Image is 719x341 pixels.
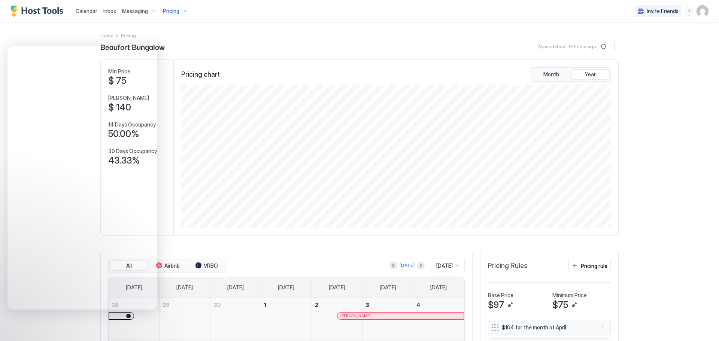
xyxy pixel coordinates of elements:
[685,7,694,16] div: menu
[108,259,227,273] div: tab-group
[264,302,266,308] span: 1
[181,70,220,79] span: Pricing chart
[160,298,210,312] a: September 29, 2025
[531,67,611,82] div: tab-group
[261,298,312,340] td: October 1, 2025
[278,284,294,291] span: [DATE]
[103,8,116,14] span: Inbox
[163,8,179,15] span: Pricing
[543,71,559,78] span: Month
[227,284,244,291] span: [DATE]
[398,261,416,270] button: [DATE]
[76,7,97,15] a: Calendar
[598,323,607,332] button: More options
[488,262,528,270] span: Pricing Rules
[430,284,447,291] span: [DATE]
[188,261,225,271] button: VRBO
[312,298,362,312] a: October 2, 2025
[423,277,454,298] a: Saturday
[100,41,165,52] span: Beaufort Bungalow
[552,292,587,299] span: Minimum Price
[312,298,362,340] td: October 2, 2025
[76,8,97,14] span: Calendar
[389,262,397,269] button: Previous month
[7,316,25,334] iframe: Intercom live chat
[413,298,464,340] td: October 4, 2025
[400,262,415,269] div: [DATE]
[163,302,170,308] span: 29
[362,298,413,312] a: October 3, 2025
[121,33,136,38] span: Breadcrumb
[417,262,425,269] button: Next month
[598,323,607,332] div: menu
[571,69,609,80] button: Year
[488,292,513,299] span: Base Price
[315,302,318,308] span: 2
[488,320,611,335] div: $104 for the month of April menu
[220,277,251,298] a: Tuesday
[261,298,312,312] a: October 1, 2025
[122,8,148,15] span: Messaging
[413,298,464,312] a: October 4, 2025
[176,284,193,291] span: [DATE]
[610,42,619,51] button: More options
[362,298,413,340] td: October 3, 2025
[340,313,461,318] div: [PERSON_NAME]
[538,44,596,49] span: Synced about 12 hours ago
[270,277,302,298] a: Wednesday
[502,324,591,331] span: $104 for the month of April
[7,46,157,310] iframe: Intercom live chat
[169,277,200,298] a: Monday
[552,299,568,311] span: $75
[321,277,353,298] a: Thursday
[416,302,420,308] span: 4
[581,262,607,270] div: Pricing rule
[610,42,619,51] div: menu
[436,262,453,269] span: [DATE]
[109,298,160,340] td: September 28, 2025
[204,262,218,269] span: VRBO
[213,302,221,308] span: 30
[210,298,261,312] a: September 30, 2025
[329,284,345,291] span: [DATE]
[585,71,596,78] span: Year
[380,284,396,291] span: [DATE]
[10,6,67,17] a: Host Tools Logo
[365,302,369,308] span: 3
[100,31,113,39] a: Home
[697,5,709,17] div: User profile
[599,42,608,51] button: Sync prices
[570,301,579,310] button: Edit
[488,299,504,311] span: $97
[506,301,515,310] button: Edit
[568,259,611,273] button: Pricing rule
[100,33,113,39] span: Home
[160,298,210,340] td: September 29, 2025
[372,277,404,298] a: Friday
[210,298,261,340] td: September 30, 2025
[647,8,679,15] span: Invite Friends
[100,31,113,39] div: Breadcrumb
[533,69,570,80] button: Month
[149,261,186,271] button: Airbnb
[164,262,180,269] span: Airbnb
[103,7,116,15] a: Inbox
[340,313,371,318] span: [PERSON_NAME]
